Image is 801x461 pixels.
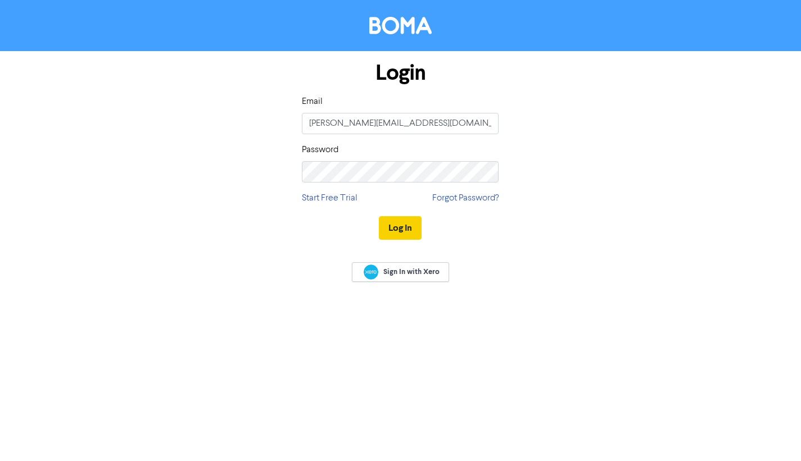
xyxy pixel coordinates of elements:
img: BOMA Logo [369,17,432,34]
label: Email [302,95,323,108]
img: Xero logo [364,264,378,280]
a: Forgot Password? [432,191,499,205]
span: Sign In with Xero [383,267,440,277]
a: Start Free Trial [302,191,357,205]
a: Sign In with Xero [352,262,449,282]
h1: Login [302,60,499,86]
button: Log In [379,216,422,240]
label: Password [302,143,338,157]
